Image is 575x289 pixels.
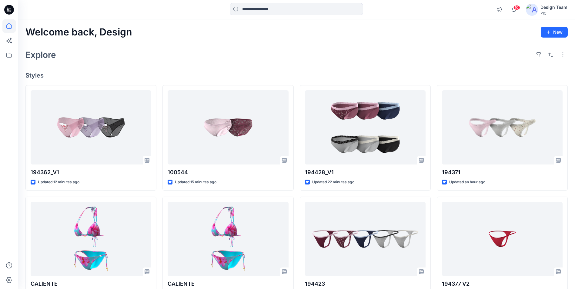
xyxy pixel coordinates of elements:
p: CALIENTE [31,280,151,288]
div: Design Team [540,4,567,11]
p: Updated 12 minutes ago [38,179,79,185]
a: 100544 [168,90,288,164]
a: CALIENTE [31,202,151,276]
img: avatar [526,4,538,16]
p: Updated an hour ago [449,179,485,185]
h2: Welcome back, Design [25,27,132,38]
a: CALIENTE [168,202,288,276]
p: 100544 [168,168,288,177]
button: New [541,27,568,38]
a: 194362_V1 [31,90,151,164]
span: 10 [513,5,520,10]
p: CALIENTE [168,280,288,288]
p: 194428_V1 [305,168,426,177]
a: 194371 [442,90,563,164]
p: Updated 15 minutes ago [175,179,216,185]
a: 194428_V1 [305,90,426,164]
h4: Styles [25,72,568,79]
a: 194377_V2 [442,202,563,276]
p: 194423 [305,280,426,288]
p: 194362_V1 [31,168,151,177]
div: PIC [540,11,567,15]
a: 194423 [305,202,426,276]
p: Updated 22 minutes ago [312,179,354,185]
h2: Explore [25,50,56,60]
p: 194371 [442,168,563,177]
p: 194377_V2 [442,280,563,288]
